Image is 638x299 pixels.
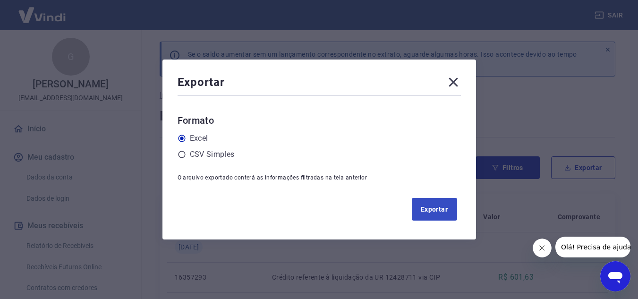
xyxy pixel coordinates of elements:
span: O arquivo exportado conterá as informações filtradas na tela anterior [178,174,367,181]
iframe: Mensagem da empresa [555,237,630,257]
span: Olá! Precisa de ajuda? [6,7,79,14]
label: Excel [190,133,208,144]
iframe: Fechar mensagem [533,239,552,257]
button: Exportar [412,198,457,221]
iframe: Botão para abrir a janela de mensagens [600,261,630,291]
label: CSV Simples [190,149,235,160]
div: Exportar [178,75,461,94]
h6: Formato [178,113,461,128]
